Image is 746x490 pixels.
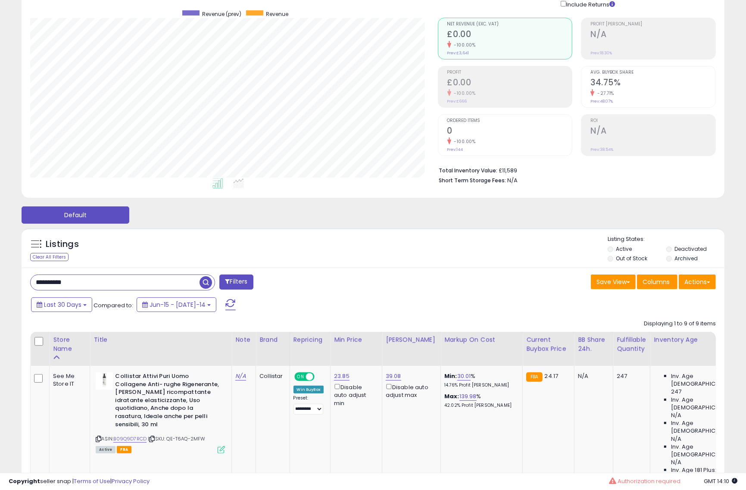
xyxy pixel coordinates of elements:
small: -100.00% [451,90,476,97]
label: Archived [674,255,698,262]
span: Compared to: [94,301,133,309]
span: Net Revenue (Exc. VAT) [447,22,572,27]
div: BB Share 24h. [578,335,609,353]
button: Last 30 Days [31,297,92,312]
div: See Me Store IT [53,372,83,388]
a: N/A [235,372,246,381]
span: Profit [PERSON_NAME] [590,22,715,27]
p: Listing States: [608,235,724,243]
h2: N/A [590,126,715,137]
small: Prev: £666 [447,99,467,104]
h2: 0 [447,126,572,137]
div: % [444,372,516,388]
span: Jun-15 - [DATE]-14 [150,300,206,309]
img: 21H6xAzxlhL._SL40_.jpg [96,372,113,390]
b: Collistar Attivi Puri Uomo Collagene Anti- rughe Rigenerante, [PERSON_NAME] ricompattante idratan... [115,372,220,431]
span: OFF [313,373,327,381]
button: Filters [219,275,253,290]
a: 139.98 [459,392,477,401]
b: Max: [444,392,459,400]
a: 30.01 [457,372,471,381]
small: -27.71% [594,90,614,97]
div: Collistar [259,372,283,380]
li: £11,589 [439,165,709,175]
a: Terms of Use [74,477,110,485]
div: Title [94,335,228,344]
span: All listings currently available for purchase on Amazon [96,446,115,453]
h2: £0.00 [447,29,572,41]
div: seller snap | | [9,478,150,486]
span: Columns [643,278,670,286]
div: Brand [259,335,286,344]
b: Min: [444,372,457,380]
span: Profit [447,70,572,75]
div: Preset: [293,395,324,415]
span: Revenue [266,10,289,18]
h2: 34.75% [590,78,715,89]
span: ON [295,373,306,381]
span: N/A [508,176,518,184]
div: Disable auto adjust max [386,382,434,399]
div: Fulfillable Quantity [617,335,646,353]
div: % [444,393,516,409]
button: Jun-15 - [DATE]-14 [137,297,216,312]
h5: Listings [46,238,79,250]
a: Privacy Policy [112,477,150,485]
small: Prev: 18.30% [590,50,612,56]
small: -100.00% [451,138,476,145]
span: N/A [671,459,681,466]
small: Prev: 48.07% [590,99,613,104]
label: Deactivated [674,245,707,253]
div: Win BuyBox [293,386,324,393]
th: The percentage added to the cost of goods (COGS) that forms the calculator for Min & Max prices. [441,332,523,366]
span: N/A [671,435,681,443]
span: Ordered Items [447,119,572,123]
small: -100.00% [451,42,476,48]
h2: N/A [590,29,715,41]
span: 2025-08-14 14:10 GMT [704,477,737,485]
span: N/A [671,412,681,419]
span: FBA [117,446,131,453]
small: FBA [526,372,542,382]
div: Displaying 1 to 9 of 9 items [644,320,716,328]
button: Default [22,206,129,224]
b: Total Inventory Value: [439,167,498,174]
span: Revenue (prev) [203,10,242,18]
b: Short Term Storage Fees: [439,177,506,184]
button: Save View [591,275,636,289]
a: 39.08 [386,372,401,381]
label: Active [616,245,632,253]
p: 42.02% Profit [PERSON_NAME] [444,403,516,409]
div: Note [235,335,252,344]
div: Repricing [293,335,327,344]
span: Last 30 Days [44,300,81,309]
span: ROI [590,119,715,123]
span: 247 [671,388,681,396]
div: [PERSON_NAME] [386,335,437,344]
small: Prev: 38.54% [590,147,613,152]
span: | SKU: QE-T6AQ-2MFW [148,435,205,442]
div: Disable auto adjust min [334,382,375,407]
p: 14.76% Profit [PERSON_NAME] [444,382,516,388]
div: Markup on Cost [444,335,519,344]
a: 23.85 [334,372,350,381]
div: Current Buybox Price [526,335,571,353]
small: Prev: £3,641 [447,50,469,56]
span: 24.17 [545,372,559,380]
small: Prev: 144 [447,147,463,152]
div: Clear All Filters [30,253,69,261]
div: 247 [617,372,643,380]
span: Avg. Buybox Share [590,70,715,75]
strong: Copyright [9,477,40,485]
div: ASIN: [96,372,225,453]
label: Out of Stock [616,255,648,262]
div: Store Name [53,335,86,353]
button: Actions [679,275,716,289]
h2: £0.00 [447,78,572,89]
a: B09Q9D7RCD [113,435,147,443]
div: Min Price [334,335,378,344]
button: Columns [637,275,677,289]
div: N/A [578,372,606,380]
